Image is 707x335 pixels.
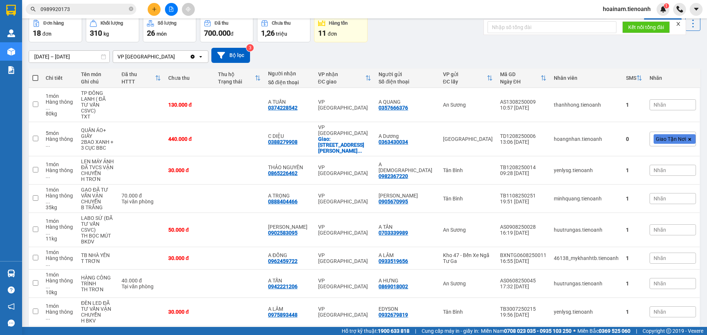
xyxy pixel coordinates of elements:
div: 1 món [46,93,74,99]
div: TB NHÀ YẾN [81,252,114,258]
div: thanhhong.tienoanh [554,102,619,108]
div: 16:19 [DATE] [500,230,546,236]
div: Trạng thái [218,79,254,85]
div: A Dương [379,133,435,139]
button: aim [182,3,195,16]
div: 0975893448 [268,312,298,318]
span: close [676,21,681,26]
div: hoangnhan.tienoanh [554,136,619,142]
div: 0869018002 [379,284,408,289]
div: 10:57 [DATE] [500,105,546,111]
span: ... [46,199,50,204]
div: 80 kg [46,111,74,117]
span: Cung cấp máy in - giấy in: [422,327,479,335]
div: A LÂM [379,252,435,258]
div: BXNTG0608250011 [500,252,546,258]
div: A HƯNG [379,278,435,284]
div: Người nhận [268,71,311,76]
span: Nhãn [654,281,666,286]
div: SMS [626,75,636,81]
div: VP [GEOGRAPHIC_DATA] [318,164,372,176]
img: warehouse-icon [7,29,15,37]
div: 0905670995 [379,199,408,204]
div: 11 kg [46,236,74,242]
div: Hàng thông thường [46,99,74,111]
div: 0902583095 [268,230,298,236]
div: B TRẮNG [81,204,114,210]
div: Nhãn [650,75,696,81]
div: VP [GEOGRAPHIC_DATA] [318,278,372,289]
div: A TUẤN [268,99,311,105]
div: H TRƠN [81,176,114,182]
div: 5 món [46,130,74,136]
div: Chưa thu [168,75,211,81]
span: Giao Tận Nơi [656,136,686,142]
strong: 0708 023 035 - 0935 103 250 [504,328,571,334]
div: Người gửi [379,71,435,77]
span: caret-down [693,6,700,13]
div: A TÂN [379,224,435,230]
button: Chưa thu1,26 triệu [257,16,310,42]
button: Đơn hàng18đơn [29,16,82,42]
img: warehouse-icon [7,48,15,56]
span: ... [46,173,50,179]
span: kg [103,31,109,37]
span: ⚪️ [573,329,576,332]
button: Hàng tồn11đơn [314,16,367,42]
div: Hàng thông thường [46,278,74,289]
div: HÀNG CÔNG TRÌNH [81,275,114,286]
span: VPĐL1408250001 - [36,29,88,49]
span: 310 [90,29,102,38]
input: Nhập số tổng đài [488,21,616,33]
span: hoainam.tienoanh [597,4,657,14]
span: đơn [328,31,337,37]
span: Kết nối tổng đài [628,23,664,31]
div: Tân Bình [443,167,493,173]
div: 09:28 [DATE] [500,170,546,176]
span: Hỗ trợ kỹ thuật: [342,327,409,335]
div: Hàng thông thường [46,193,74,204]
div: VP [GEOGRAPHIC_DATA] [318,99,372,111]
span: aim [186,7,191,12]
div: 1 [626,196,642,202]
span: | [636,327,637,335]
span: close-circle [129,7,133,11]
div: Tại văn phòng [122,284,161,289]
div: 130.000 đ [168,102,211,108]
div: 1 món [46,249,74,255]
img: logo-vxr [6,5,16,16]
span: 26 [147,29,155,38]
div: TP ĐÔNG LẠNH ( ĐÃ TƯ VẤN CSVC) [81,90,114,114]
div: Thu hộ [218,71,254,77]
div: A LÂM [268,306,311,312]
div: 0363430034 [379,139,408,145]
div: VP [GEOGRAPHIC_DATA] [318,193,372,204]
div: 1 [626,281,642,286]
div: 30.000 đ [168,309,211,315]
div: Đơn hàng [43,21,64,26]
div: H BKV [81,318,114,324]
img: phone-icon [676,6,683,13]
span: 18 [33,29,41,38]
div: 1 [626,309,642,315]
span: file-add [169,7,174,12]
div: Số điện thoại [268,79,311,85]
div: VP [GEOGRAPHIC_DATA] [117,53,175,60]
button: Bộ lọc [211,48,250,63]
div: Hàng thông thường [46,224,74,236]
span: Nhãn [654,309,666,315]
div: AS0908250028 [500,224,546,230]
img: warehouse-icon [7,270,15,277]
div: 1 món [46,303,74,309]
sup: 3 [246,44,254,51]
span: ... [46,261,50,267]
div: 17:32 [DATE] [500,284,546,289]
span: 700.000 [204,29,231,38]
span: đ [231,31,233,37]
div: 0888404466 [268,199,298,204]
div: 50.000 đ [168,227,211,233]
div: HTTT [122,79,155,85]
div: A Phúc [379,161,435,173]
span: triệu [276,31,287,37]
